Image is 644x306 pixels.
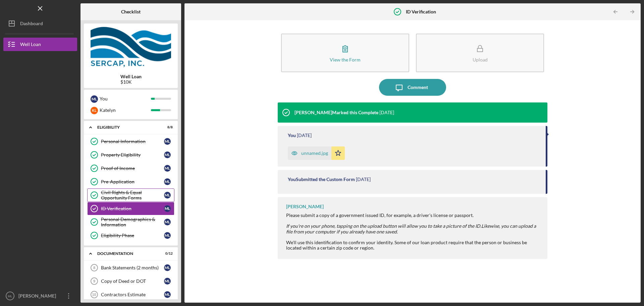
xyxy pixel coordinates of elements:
a: Civil Rights & Equal Opportunity FormsML [87,188,174,202]
div: M L [164,192,171,199]
button: Dashboard [3,17,77,30]
a: Personal InformationML [87,135,174,148]
b: ID Verification [406,9,436,14]
div: You [100,93,151,104]
div: 8 / 8 [161,125,173,129]
div: You Submitted the Custom Form [288,177,355,182]
a: Pre-ApplicationML [87,175,174,188]
div: M L [164,205,171,212]
div: Upload [473,57,488,62]
div: M L [164,138,171,145]
tspan: 10 [92,293,96,297]
div: Property Eligibility [101,152,164,158]
div: Katelyn [100,104,151,116]
button: unnamed.jpg [288,146,345,160]
button: Well Loan [3,38,77,51]
a: 9Copy of Deed or DOTML [87,274,174,288]
div: [PERSON_NAME] [17,289,60,304]
div: M L [164,278,171,285]
div: $10K [120,79,142,85]
tspan: 8 [93,266,95,270]
div: Proof of Income [101,166,164,171]
div: M L [164,219,171,225]
div: [PERSON_NAME] Marked this Complete [294,110,378,115]
tspan: 9 [93,279,95,283]
time: 2025-08-05 01:32 [356,177,371,182]
button: Comment [379,79,446,96]
div: [PERSON_NAME] [286,204,324,209]
div: Dashboard [20,17,43,32]
div: Contractors Estimate [101,292,164,297]
div: 0 / 12 [161,252,173,256]
em: Likewise, you can upload a file from your computer if you already have one saved. [286,223,536,234]
a: ID VerificationML [87,202,174,215]
div: Documentation [97,252,156,256]
b: Checklist [121,9,141,14]
div: M L [91,95,98,103]
div: Eligibility [97,125,156,129]
div: M L [164,264,171,271]
div: ID Verification [101,206,164,211]
a: 10Contractors EstimateML [87,288,174,301]
div: Copy of Deed or DOT [101,278,164,284]
div: Personal Information [101,139,164,144]
a: Personal Demographics & InformationML [87,215,174,229]
text: ML [8,294,12,298]
a: Property EligibilityML [87,148,174,162]
div: M L [164,151,171,158]
button: View the Form [281,34,409,72]
a: 8Bank Statements (2 months)ML [87,261,174,274]
div: View the Form [330,57,361,62]
div: Personal Demographics & Information [101,217,164,227]
div: M L [164,178,171,185]
a: Eligibility PhaseML [87,229,174,242]
button: ML[PERSON_NAME] [3,289,77,303]
div: Pre-Application [101,179,164,184]
div: You [288,133,296,138]
time: 2025-08-05 01:33 [297,133,312,138]
button: Upload [416,34,544,72]
div: M L [164,291,171,298]
div: unnamed.jpg [301,150,328,156]
b: Well Loan [120,74,142,79]
div: Eligibility Phase [101,233,164,238]
a: Proof of IncomeML [87,162,174,175]
em: If you're on your phone, tapping on the upload button will allow you to take a picture of the ID. [286,223,481,229]
div: M L [164,165,171,172]
div: Bank Statements (2 months) [101,265,164,270]
div: K L [91,107,98,114]
img: Product logo [84,27,178,67]
div: Civil Rights & Equal Opportunity Forms [101,190,164,201]
div: Well Loan [20,38,41,53]
div: M L [164,232,171,239]
time: 2025-08-18 16:24 [379,110,394,115]
div: Comment [408,79,428,96]
div: Please submit a copy of a government issued ID, for example, a driver's license or passport. We'l... [286,213,541,251]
